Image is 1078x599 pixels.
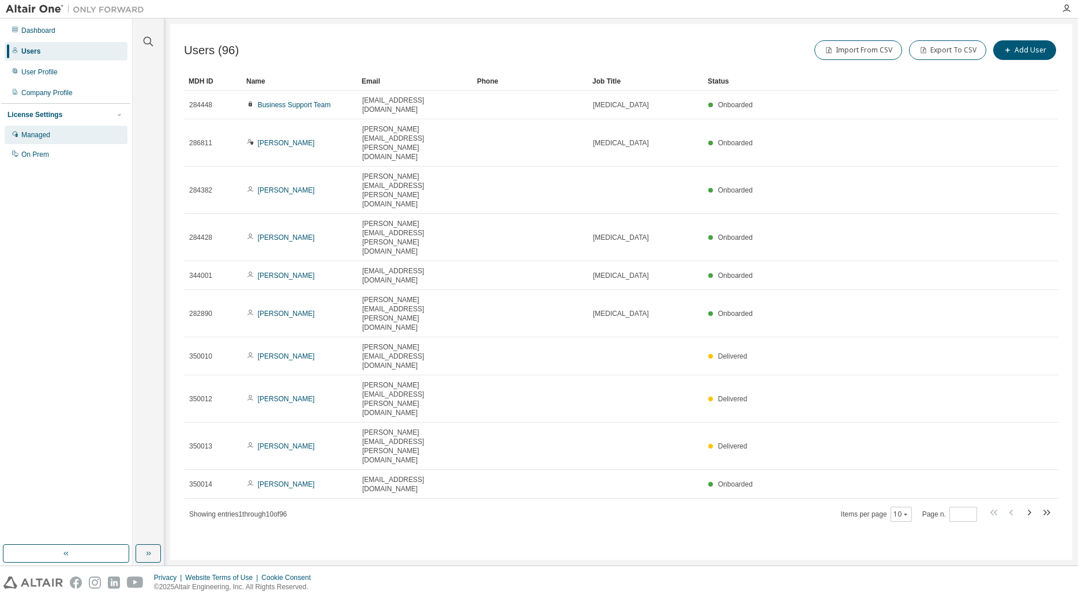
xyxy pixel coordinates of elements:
[189,233,212,242] span: 284428
[593,309,649,318] span: [MEDICAL_DATA]
[718,101,753,109] span: Onboarded
[893,510,909,519] button: 10
[258,352,315,360] a: [PERSON_NAME]
[841,507,912,522] span: Items per page
[592,72,698,91] div: Job Title
[21,67,58,77] div: User Profile
[909,40,986,60] button: Export To CSV
[189,510,287,518] span: Showing entries 1 through 10 of 96
[189,394,212,404] span: 350012
[127,577,144,589] img: youtube.svg
[593,100,649,110] span: [MEDICAL_DATA]
[21,26,55,35] div: Dashboard
[362,342,467,370] span: [PERSON_NAME][EMAIL_ADDRESS][DOMAIN_NAME]
[593,233,649,242] span: [MEDICAL_DATA]
[718,186,753,194] span: Onboarded
[258,395,315,403] a: [PERSON_NAME]
[718,395,748,403] span: Delivered
[3,577,63,589] img: altair_logo.svg
[362,475,467,493] span: [EMAIL_ADDRESS][DOMAIN_NAME]
[362,428,467,465] span: [PERSON_NAME][EMAIL_ADDRESS][PERSON_NAME][DOMAIN_NAME]
[718,352,748,360] span: Delivered
[21,47,40,56] div: Users
[362,172,467,209] span: [PERSON_NAME][EMAIL_ADDRESS][PERSON_NAME][DOMAIN_NAME]
[362,96,467,114] span: [EMAIL_ADDRESS][DOMAIN_NAME]
[154,582,318,592] p: © 2025 Altair Engineering, Inc. All Rights Reserved.
[718,233,753,242] span: Onboarded
[258,272,315,280] a: [PERSON_NAME]
[6,3,150,15] img: Altair One
[362,125,467,161] span: [PERSON_NAME][EMAIL_ADDRESS][PERSON_NAME][DOMAIN_NAME]
[108,577,120,589] img: linkedin.svg
[184,44,239,57] span: Users (96)
[814,40,902,60] button: Import From CSV
[21,150,49,159] div: On Prem
[362,266,467,285] span: [EMAIL_ADDRESS][DOMAIN_NAME]
[718,310,753,318] span: Onboarded
[718,272,753,280] span: Onboarded
[258,480,315,488] a: [PERSON_NAME]
[154,573,185,582] div: Privacy
[258,442,315,450] a: [PERSON_NAME]
[718,442,748,450] span: Delivered
[258,139,315,147] a: [PERSON_NAME]
[21,130,50,140] div: Managed
[189,442,212,451] span: 350013
[189,186,212,195] span: 284382
[189,100,212,110] span: 284448
[185,573,261,582] div: Website Terms of Use
[922,507,977,522] span: Page n.
[258,186,315,194] a: [PERSON_NAME]
[258,233,315,242] a: [PERSON_NAME]
[89,577,101,589] img: instagram.svg
[593,138,649,148] span: [MEDICAL_DATA]
[7,110,62,119] div: License Settings
[189,480,212,489] span: 350014
[189,138,212,148] span: 286811
[258,101,331,109] a: Business Support Team
[21,88,73,97] div: Company Profile
[593,271,649,280] span: [MEDICAL_DATA]
[362,219,467,256] span: [PERSON_NAME][EMAIL_ADDRESS][PERSON_NAME][DOMAIN_NAME]
[718,139,753,147] span: Onboarded
[189,271,212,280] span: 344001
[993,40,1056,60] button: Add User
[246,72,352,91] div: Name
[258,310,315,318] a: [PERSON_NAME]
[70,577,82,589] img: facebook.svg
[189,72,237,91] div: MDH ID
[362,72,468,91] div: Email
[708,72,998,91] div: Status
[477,72,583,91] div: Phone
[362,381,467,417] span: [PERSON_NAME][EMAIL_ADDRESS][PERSON_NAME][DOMAIN_NAME]
[261,573,317,582] div: Cookie Consent
[362,295,467,332] span: [PERSON_NAME][EMAIL_ADDRESS][PERSON_NAME][DOMAIN_NAME]
[189,352,212,361] span: 350010
[718,480,753,488] span: Onboarded
[189,309,212,318] span: 282890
